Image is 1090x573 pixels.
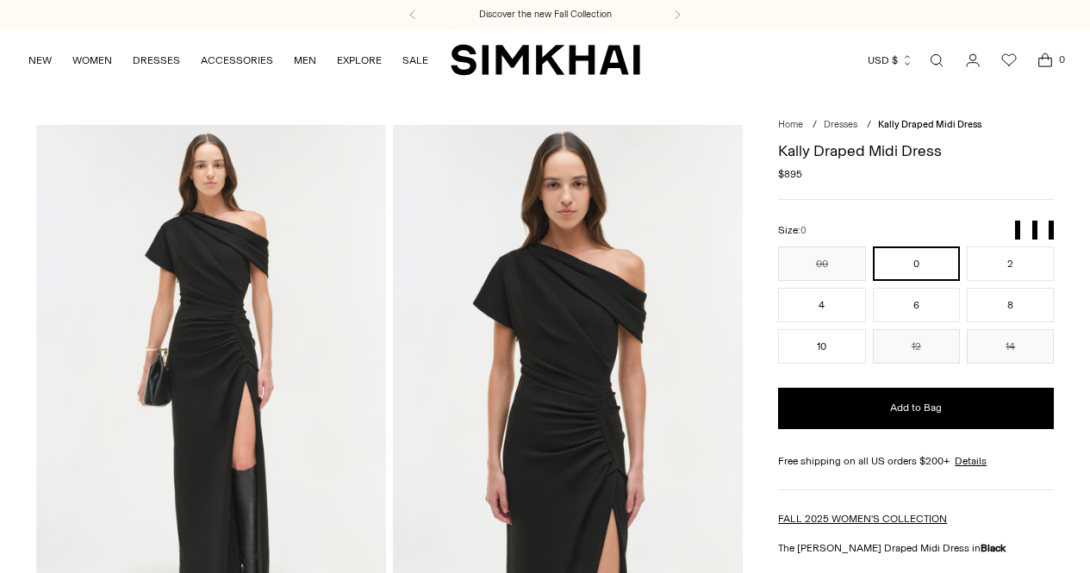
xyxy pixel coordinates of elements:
[873,288,960,322] button: 6
[824,119,857,130] a: Dresses
[778,246,865,281] button: 00
[919,43,954,78] a: Open search modal
[778,118,1054,133] nav: breadcrumbs
[878,119,981,130] span: Kally Draped Midi Dress
[873,246,960,281] button: 0
[778,143,1054,159] h1: Kally Draped Midi Dress
[778,329,865,364] button: 10
[813,118,817,133] div: /
[955,453,987,469] a: Details
[778,388,1054,429] button: Add to Bag
[867,118,871,133] div: /
[778,119,803,130] a: Home
[981,542,1006,554] strong: Black
[402,41,428,79] a: SALE
[479,8,612,22] a: Discover the new Fall Collection
[1054,52,1069,67] span: 0
[992,43,1026,78] a: Wishlist
[294,41,316,79] a: MEN
[28,41,52,79] a: NEW
[778,540,1054,556] p: The [PERSON_NAME] Draped Midi Dress in
[967,329,1054,364] button: 14
[1028,43,1062,78] a: Open cart modal
[337,41,382,79] a: EXPLORE
[778,513,947,525] a: FALL 2025 WOMEN'S COLLECTION
[201,41,273,79] a: ACCESSORIES
[778,288,865,322] button: 4
[800,225,807,236] span: 0
[72,41,112,79] a: WOMEN
[778,453,1054,469] div: Free shipping on all US orders $200+
[873,329,960,364] button: 12
[890,401,942,415] span: Add to Bag
[451,43,640,77] a: SIMKHAI
[778,166,802,182] span: $895
[778,222,807,239] label: Size:
[956,43,990,78] a: Go to the account page
[967,288,1054,322] button: 8
[967,246,1054,281] button: 2
[133,41,180,79] a: DRESSES
[868,41,913,79] button: USD $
